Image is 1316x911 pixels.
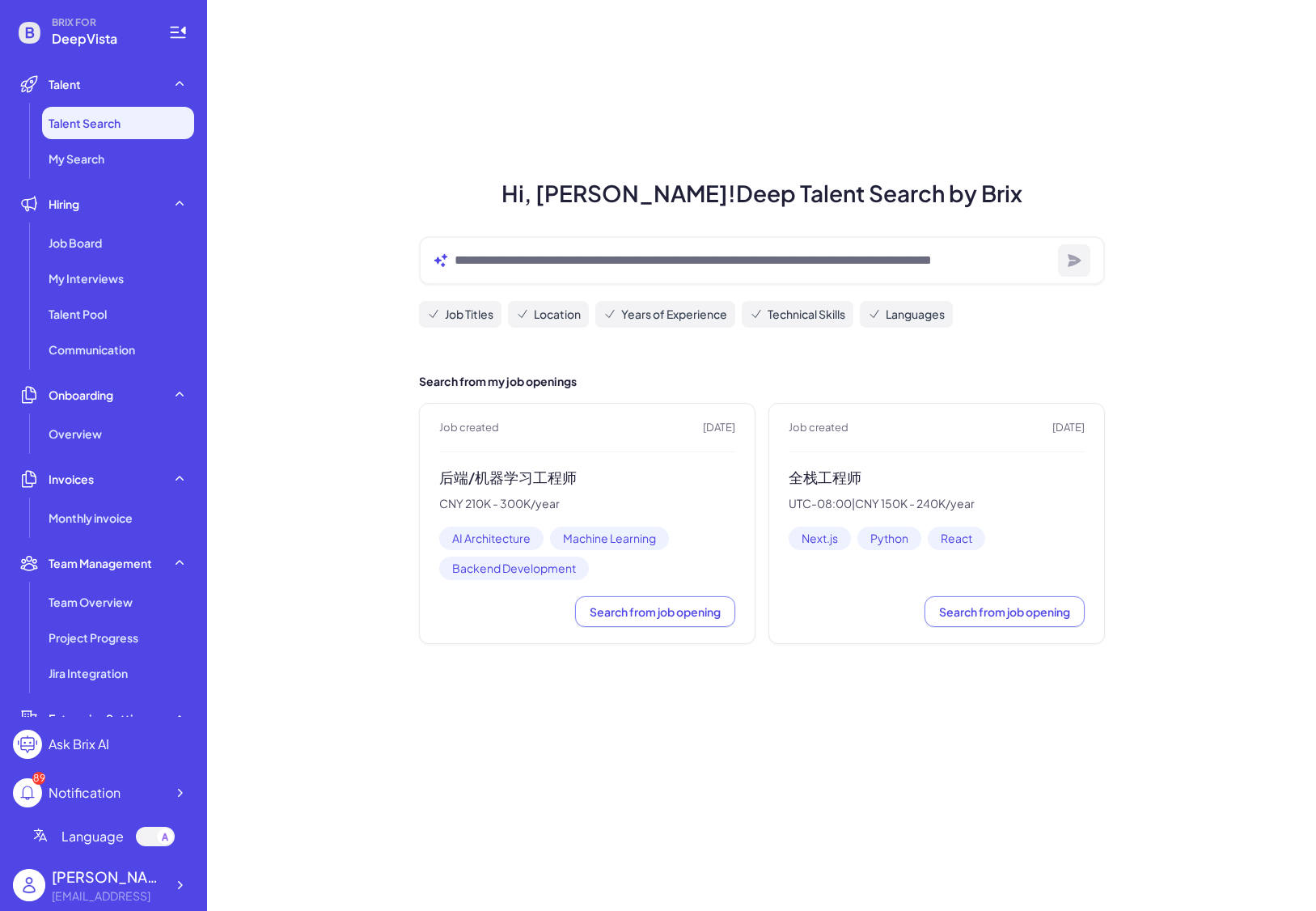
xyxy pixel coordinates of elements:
span: Onboarding [49,387,113,403]
img: user_logo.png [13,869,45,901]
span: Team Overview [49,594,133,610]
span: AI Architecture [439,527,544,550]
button: Search from job opening [925,596,1085,627]
span: Talent Search [49,115,121,131]
div: Jing Conan Wang [52,866,165,888]
span: DeepVista [52,29,149,49]
span: Job created [789,420,848,436]
span: [DATE] [703,420,735,436]
p: UTC-08:00 | CNY 150K - 240K/year [789,497,1085,511]
span: Jira Integration [49,665,128,681]
span: Invoices [49,471,94,487]
button: Search from job opening [575,596,735,627]
span: Years of Experience [621,306,727,323]
span: React [928,527,985,550]
div: 89 [32,772,45,785]
span: Language [61,827,124,846]
span: BRIX FOR [52,16,149,29]
div: jingconan@deepvista.ai [52,888,165,905]
span: Python [857,527,921,550]
h2: Search from my job openings [419,373,1105,390]
span: Hiring [49,196,79,212]
span: [DATE] [1052,420,1085,436]
span: Team Management [49,555,152,571]
span: My Search [49,150,104,167]
span: Job Titles [445,306,493,323]
span: Search from job opening [939,604,1070,619]
h3: 全栈工程师 [789,468,1085,487]
h1: Hi, [PERSON_NAME]! Deep Talent Search by Brix [400,176,1124,210]
span: Communication [49,341,135,358]
span: Search from job opening [590,604,721,619]
span: Next.js [789,527,851,550]
h3: 后端/机器学习工程师 [439,468,735,487]
span: Talent Pool [49,306,107,322]
span: Job Board [49,235,102,251]
p: CNY 210K - 300K/year [439,497,735,511]
span: Monthly invoice [49,510,133,526]
span: Machine Learning [550,527,669,550]
div: Ask Brix AI [49,735,109,754]
span: Languages [886,306,945,323]
span: Talent [49,76,81,92]
span: Job created [439,420,499,436]
span: Location [534,306,581,323]
span: Enterprise Settings [49,710,152,727]
span: My Interviews [49,270,124,286]
span: Backend Development [439,557,589,580]
span: Technical Skills [768,306,845,323]
span: Overview [49,426,102,442]
div: Notification [49,783,121,803]
span: Project Progress [49,629,138,646]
